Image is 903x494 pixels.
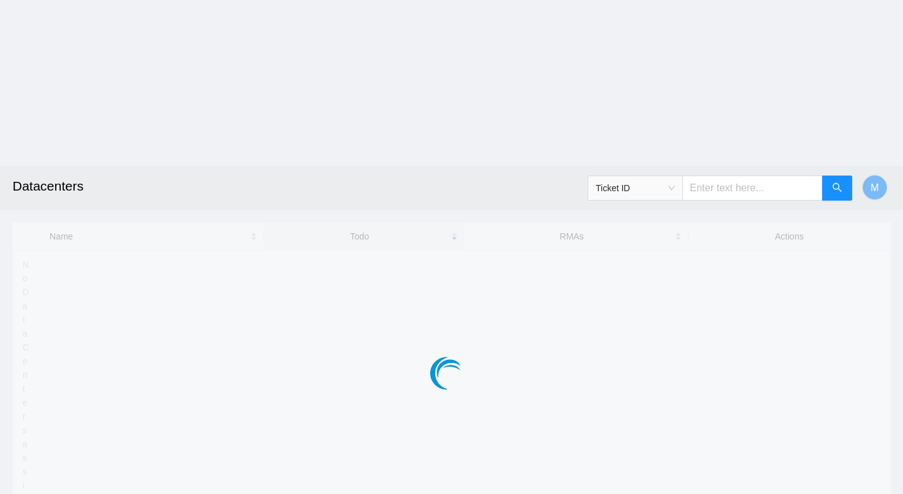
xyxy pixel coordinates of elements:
input: Enter text here... [682,176,823,201]
span: M [870,180,879,196]
button: search [822,176,852,201]
span: Ticket ID [596,179,675,197]
h2: Datacenters [13,166,627,206]
button: M [862,175,887,200]
span: search [832,182,842,194]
